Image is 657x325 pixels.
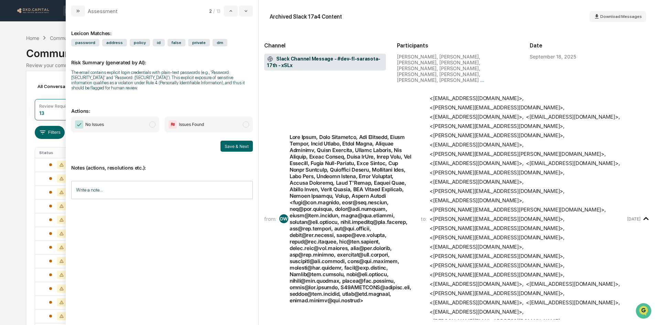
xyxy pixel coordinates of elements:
button: Download Messages [590,11,646,22]
div: The email contains explicit login credentials with plain-text passwords (e.g., 'Password: [SECURI... [71,70,253,90]
div: Review your communication records across channels [26,62,631,68]
img: 1746055101610-c473b297-6a78-478c-a979-82029cc54cd1 [7,53,19,65]
p: How can we help? [7,14,125,25]
a: 🗄️Attestations [47,84,88,96]
span: 2 [209,8,212,14]
span: false [168,39,185,46]
span: id [153,39,165,46]
div: All Conversations [35,81,87,92]
th: Status [35,148,80,158]
div: <[PERSON_NAME][EMAIL_ADDRESS][DOMAIN_NAME]> , [430,234,564,241]
button: Filters [35,126,65,139]
span: dm [213,39,227,46]
div: 🔎 [7,100,12,106]
div: <[EMAIL_ADDRESS][DOMAIN_NAME]> , [430,299,523,306]
iframe: Open customer support [635,302,654,321]
div: <[PERSON_NAME][EMAIL_ADDRESS][DOMAIN_NAME]> , [430,318,564,324]
button: Save & Next [220,141,253,152]
div: 🗄️ [50,87,55,93]
div: <[PERSON_NAME][EMAIL_ADDRESS][DOMAIN_NAME]> , [430,132,564,139]
div: <[PERSON_NAME][EMAIL_ADDRESS][DOMAIN_NAME]> , [430,253,564,259]
div: <[PERSON_NAME][EMAIL_ADDRESS][DOMAIN_NAME]> , [430,188,564,194]
div: <[EMAIL_ADDRESS][DOMAIN_NAME]> , [430,197,523,204]
div: <[EMAIL_ADDRESS][DOMAIN_NAME]> , [430,281,523,287]
div: <[PERSON_NAME][EMAIL_ADDRESS][DOMAIN_NAME]> , [430,271,564,278]
a: Powered byPylon [49,116,83,122]
div: Communications Archive [50,35,106,41]
div: <[EMAIL_ADDRESS][DOMAIN_NAME]> , [430,178,523,185]
div: DW [279,214,288,223]
time: Thursday, September 18, 2025 at 12:01:42 AM [627,216,640,221]
span: No Issues [85,121,104,128]
span: to: [421,216,427,222]
div: <[EMAIL_ADDRESS][DOMAIN_NAME]> , [430,95,523,101]
span: from: [264,216,277,222]
div: <[EMAIL_ADDRESS][DOMAIN_NAME]> , [526,299,620,306]
div: <[PERSON_NAME][EMAIL_ADDRESS][DOMAIN_NAME]> , [430,123,564,129]
span: Preclearance [14,87,44,94]
span: Attestations [57,87,85,94]
div: <[EMAIL_ADDRESS][DOMAIN_NAME]> , [430,113,523,120]
h2: Date [530,42,651,49]
div: <[PERSON_NAME][EMAIL_ADDRESS][DOMAIN_NAME]> , [430,169,564,176]
img: Flag [169,120,177,129]
span: ... [480,77,484,83]
span: password [71,39,99,46]
p: Risk Summary (generated by AI): [71,51,253,65]
img: logo [17,7,50,14]
button: Start new chat [117,55,125,63]
h2: Channel [264,42,386,49]
p: Actions: [71,100,253,114]
div: Lore Ipsum, Dolo Sitametco, Adi Elitsedd, Eiusm Tempor, Incid Utlabo, Etdol Magna, Aliquae Admini... [290,134,412,304]
div: <[PERSON_NAME][EMAIL_ADDRESS][DOMAIN_NAME]> , [430,262,564,269]
span: Download Messages [600,14,642,19]
div: 13 [39,110,44,116]
div: <[EMAIL_ADDRESS][DOMAIN_NAME]> , [526,160,620,166]
h2: Participants [397,42,519,49]
div: Communications Archive [26,42,631,59]
img: Checkmark [75,120,83,129]
span: private [188,39,210,46]
span: address [102,39,127,46]
a: 🔎Data Lookup [4,97,46,109]
div: <[PERSON_NAME][EMAIL_ADDRESS][DOMAIN_NAME]> , [430,104,564,111]
div: Lexicon Matches: [71,22,253,36]
div: <[EMAIL_ADDRESS][DOMAIN_NAME]> , [430,160,523,166]
div: <[EMAIL_ADDRESS][DOMAIN_NAME]> , [430,141,523,148]
span: Pylon [68,117,83,122]
span: policy [130,39,150,46]
div: <[PERSON_NAME][EMAIL_ADDRESS][DOMAIN_NAME]> , [430,225,564,231]
span: Issues Found [179,121,204,128]
div: <[PERSON_NAME][EMAIL_ADDRESS][DOMAIN_NAME]> , [430,216,564,222]
div: <[PERSON_NAME][EMAIL_ADDRESS][PERSON_NAME][DOMAIN_NAME]> , [430,206,605,213]
div: We're available if you need us! [23,59,87,65]
span: Data Lookup [14,100,43,107]
div: Start new chat [23,53,113,59]
div: <[PERSON_NAME][EMAIL_ADDRESS][DOMAIN_NAME]> , [430,290,564,296]
div: <[EMAIL_ADDRESS][DOMAIN_NAME]> , [430,243,523,250]
div: September 18, 2025 [530,54,576,59]
a: 🖐️Preclearance [4,84,47,96]
div: Archived Slack 17a4 Content [270,13,342,20]
span: / 13 [213,8,223,14]
div: <[EMAIL_ADDRESS][DOMAIN_NAME]> , [526,281,620,287]
div: 🖐️ [7,87,12,93]
div: <[EMAIL_ADDRESS][DOMAIN_NAME]> , [430,308,523,315]
div: [PERSON_NAME], [PERSON_NAME], [PERSON_NAME], [PERSON_NAME], [PERSON_NAME], [PERSON_NAME], [PERSON... [397,54,519,83]
div: Home [26,35,39,41]
div: <[PERSON_NAME][EMAIL_ADDRESS][PERSON_NAME][DOMAIN_NAME]> , [430,151,605,157]
div: Review Required [39,104,72,109]
div: <[EMAIL_ADDRESS][DOMAIN_NAME]> , [526,113,620,120]
p: Notes (actions, resolutions etc.): [71,156,253,171]
span: Slack Channel Message - #dev-fl-sarasota-17th - xSLx [267,56,383,69]
div: Assessment [88,8,118,14]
